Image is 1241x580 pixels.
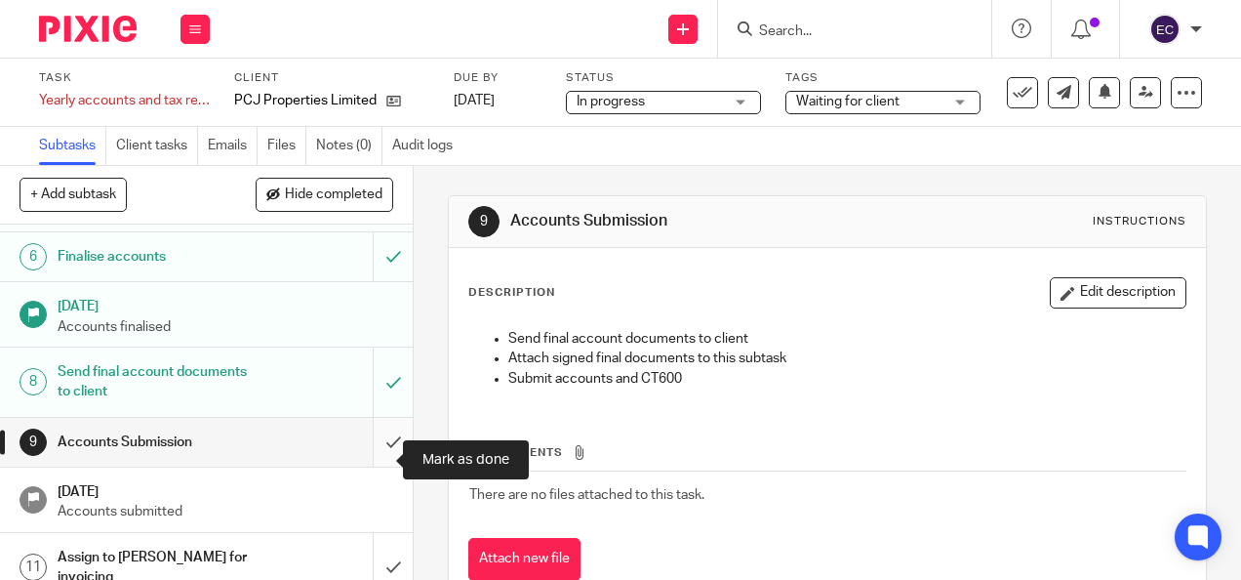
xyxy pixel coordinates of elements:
p: Description [468,285,555,301]
p: Send final account documents to client [508,329,1184,349]
img: Pixie [39,16,137,42]
h1: [DATE] [58,292,393,316]
div: Instructions [1093,214,1186,229]
h1: Finalise accounts [58,242,255,271]
div: Yearly accounts and tax return [39,91,210,110]
div: 9 [20,429,47,456]
span: There are no files attached to this task. [469,488,704,502]
h1: Accounts Submission [58,428,255,457]
button: Edit description [1050,277,1186,309]
h1: Accounts Submission [510,211,869,231]
span: In progress [577,95,645,108]
p: Accounts finalised [58,317,393,337]
button: Hide completed [256,178,393,211]
label: Status [566,70,761,86]
span: Hide completed [285,187,382,203]
button: + Add subtask [20,178,127,211]
h1: Send final account documents to client [58,357,255,407]
h1: [DATE] [58,477,393,502]
p: Accounts submitted [58,502,393,521]
label: Due by [454,70,541,86]
p: Submit accounts and CT600 [508,369,1184,389]
p: PCJ Properties Limited [234,91,377,110]
span: Attachments [469,447,563,458]
a: Files [267,127,306,165]
label: Tags [785,70,981,86]
a: Emails [208,127,258,165]
div: 8 [20,368,47,395]
p: Attach signed final documents to this subtask [508,349,1184,368]
div: 6 [20,243,47,270]
a: Subtasks [39,127,106,165]
span: Waiting for client [796,95,900,108]
label: Task [39,70,210,86]
a: Notes (0) [316,127,382,165]
img: svg%3E [1149,14,1181,45]
input: Search [757,23,933,41]
a: Audit logs [392,127,462,165]
div: 9 [468,206,500,237]
label: Client [234,70,429,86]
a: Client tasks [116,127,198,165]
span: [DATE] [454,94,495,107]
